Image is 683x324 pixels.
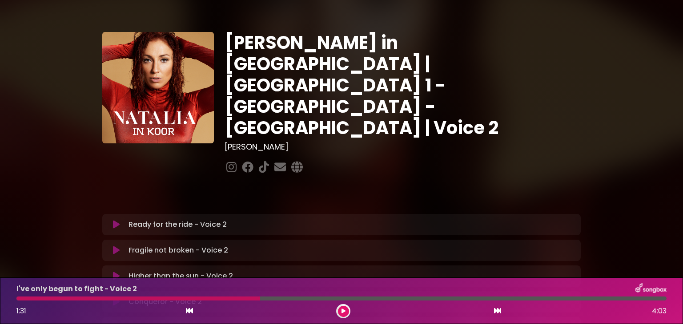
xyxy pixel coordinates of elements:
[225,32,581,138] h1: [PERSON_NAME] in [GEOGRAPHIC_DATA] | [GEOGRAPHIC_DATA] 1 - [GEOGRAPHIC_DATA] - [GEOGRAPHIC_DATA] ...
[129,219,227,230] p: Ready for the ride - Voice 2
[635,283,667,295] img: songbox-logo-white.png
[16,306,26,316] span: 1:31
[102,32,214,143] img: YTVS25JmS9CLUqXqkEhs
[129,245,228,256] p: Fragile not broken - Voice 2
[652,306,667,316] span: 4:03
[225,142,581,152] h3: [PERSON_NAME]
[129,271,233,281] p: Higher than the sun - Voice 2
[16,284,137,294] p: I've only begun to fight - Voice 2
